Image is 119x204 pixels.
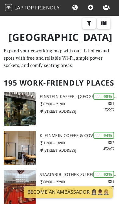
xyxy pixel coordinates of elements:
[40,108,119,114] p: [STREET_ADDRESS]
[40,140,119,146] p: 11:00 – 18:00
[40,94,119,99] h3: Einstein Kaffee - [GEOGRAPHIC_DATA]
[40,101,119,107] p: 07:00 – 21:00
[40,147,119,153] p: [STREET_ADDRESS]
[40,133,119,138] h3: KleinMein Coffee & Coworking
[5,4,12,11] img: LaptopFriendly
[4,92,36,126] img: Einstein Kaffee - Charlottenburg
[40,179,119,185] p: 08:00 – 22:00
[4,15,115,46] h1: [GEOGRAPHIC_DATA]
[93,93,114,100] div: | 98%
[35,4,60,11] span: Friendly
[4,170,36,204] img: Staatsbibliothek zu Berlin - Preußischer Kulturbesitz
[108,179,114,190] p: 4 2
[103,140,114,151] p: 2 4 4
[40,172,119,177] h3: Staatsbibliothek zu Berlin - Preußischer Kulturbesitz
[93,132,114,139] div: | 94%
[103,101,114,112] p: 1 1 2
[4,131,36,165] img: KleinMein Coffee & Coworking
[24,186,113,198] a: Become an Ambassador 🤵🏻‍♀️🤵🏾‍♂️🤵🏼‍♀️
[14,4,34,11] span: Laptop
[5,3,60,13] a: LaptopFriendly LaptopFriendly
[93,171,114,178] div: | 92%
[4,74,115,92] h2: 195 Work-Friendly Places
